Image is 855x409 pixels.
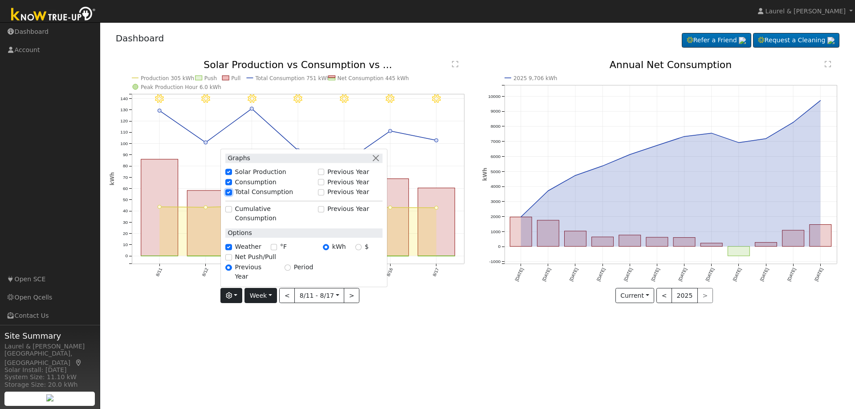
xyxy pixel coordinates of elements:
text: Production 305 kWh [141,75,194,81]
text: Annual Net Consumption [610,59,732,70]
input: Previous Year [318,206,324,212]
circle: onclick="" [204,141,207,144]
circle: onclick="" [628,153,631,157]
circle: onclick="" [764,137,768,141]
rect: onclick="" [510,217,532,247]
text: [DATE] [514,267,524,282]
label: Cumulative Consumption [235,205,313,223]
i: 8/12 - Clear [201,94,210,103]
text: 70 [122,175,128,180]
text: Net Consumption 445 kWh [337,75,408,81]
text: 0 [498,244,501,249]
input: Previous Year [318,189,324,195]
input: °F [271,244,277,250]
circle: onclick="" [250,107,253,110]
text: 10000 [488,94,501,99]
text: 4000 [491,184,501,189]
input: Net Push/Pull [225,254,232,260]
rect: onclick="" [619,235,641,247]
circle: onclick="" [683,135,686,138]
img: retrieve [739,37,746,44]
button: < [656,288,672,303]
circle: onclick="" [158,109,161,113]
button: Week [244,288,277,303]
rect: onclick="" [728,247,750,256]
text: kWh [109,172,115,186]
div: System Size: 11.10 kW [4,373,95,382]
text:  [452,61,458,68]
button: Current [615,288,655,303]
text: Solar Production vs Consumption vs ... [204,59,392,70]
rect: onclick="" [372,179,409,256]
label: Previous Year [235,263,275,281]
label: °F [280,243,287,252]
label: Graphs [225,154,250,163]
a: Dashboard [116,33,164,44]
a: Request a Cleaning [753,33,839,48]
text: 7000 [491,139,501,144]
rect: onclick="" [565,231,586,247]
text: 8/17 [432,267,440,277]
circle: onclick="" [388,130,392,133]
circle: onclick="" [435,139,438,142]
text: 60 [122,186,128,191]
circle: onclick="" [710,131,713,135]
div: Storage Size: 20.0 kWh [4,380,95,389]
input: Previous Year [318,179,324,185]
text: [DATE] [541,267,552,282]
label: Previous Year [327,167,369,177]
text: 9000 [491,109,501,114]
span: Site Summary [4,330,95,342]
text: Pull [231,75,240,81]
label: Previous Year [327,188,369,197]
text: 90 [122,152,128,157]
rect: onclick="" [782,231,804,247]
text: [DATE] [786,267,797,282]
label: Previous Year [327,178,369,187]
text: [DATE] [569,267,579,282]
text: 6000 [491,154,501,159]
input: kWh [323,244,329,250]
label: $ [365,243,369,252]
button: 8/11 - 8/17 [294,288,344,303]
text: [DATE] [705,267,715,282]
i: 8/15 - Clear [340,94,349,103]
text: 3000 [491,199,501,204]
rect: onclick="" [810,225,831,247]
text: 2025 9,706 kWh [513,75,557,81]
text: Push [204,75,216,81]
rect: onclick="" [418,188,455,256]
circle: onclick="" [792,121,795,124]
input: Solar Production [225,169,232,175]
circle: onclick="" [546,189,550,193]
input: Previous Year [318,169,324,175]
text: 1000 [491,229,501,234]
text:  [825,61,831,68]
circle: onclick="" [737,141,741,145]
span: Laurel & [PERSON_NAME] [765,8,846,15]
i: 8/11 - Clear [155,94,164,103]
text: [DATE] [759,267,769,282]
label: Options [225,229,252,238]
button: > [344,288,359,303]
text: [DATE] [650,267,660,282]
rect: onclick="" [701,243,723,247]
text: 100 [120,141,128,146]
circle: onclick="" [819,99,822,102]
text: Total Consumption 751 kWh [255,75,330,81]
text: 2000 [491,214,501,219]
rect: onclick="" [187,190,224,256]
text: 120 [120,118,128,123]
text: 8/11 [155,267,163,277]
label: Net Push/Pull [235,253,276,262]
rect: onclick="" [537,220,559,247]
rect: onclick="" [592,237,614,247]
input: Total Consumption [225,189,232,195]
text: [DATE] [814,267,824,282]
text: 5000 [491,169,501,174]
circle: onclick="" [519,215,523,219]
i: 8/16 - Clear [386,94,395,103]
